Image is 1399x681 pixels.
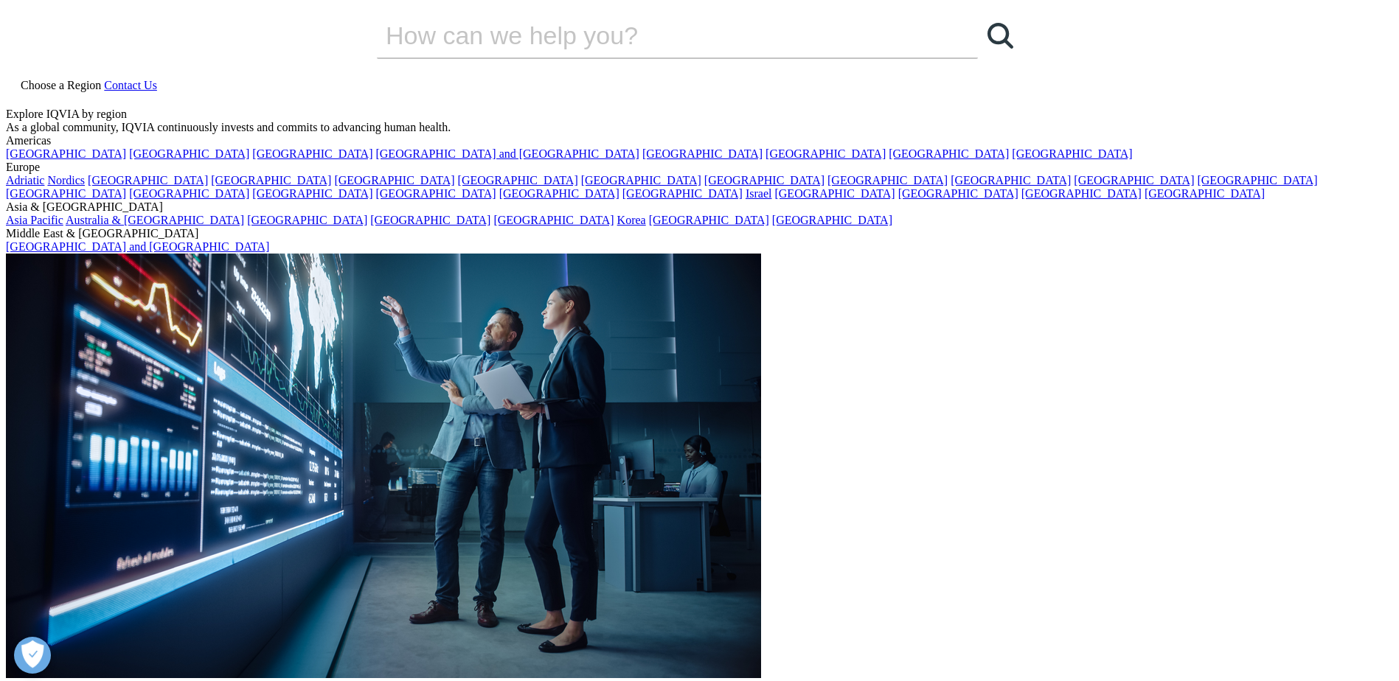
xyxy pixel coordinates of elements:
[129,147,249,160] a: [GEOGRAPHIC_DATA]
[649,214,769,226] a: [GEOGRAPHIC_DATA]
[88,174,208,186] a: [GEOGRAPHIC_DATA]
[377,13,936,57] input: Search
[622,187,743,200] a: [GEOGRAPHIC_DATA]
[1197,174,1317,186] a: [GEOGRAPHIC_DATA]
[252,147,372,160] a: [GEOGRAPHIC_DATA]
[6,108,1393,121] div: Explore IQVIA by region
[951,174,1071,186] a: [GEOGRAPHIC_DATA]
[827,174,948,186] a: [GEOGRAPHIC_DATA]
[21,79,101,91] span: Choose a Region
[47,174,85,186] a: Nordics
[6,187,126,200] a: [GEOGRAPHIC_DATA]
[889,147,1009,160] a: [GEOGRAPHIC_DATA]
[978,13,1022,57] a: Search
[6,134,1393,147] div: Americas
[6,200,1393,214] div: Asia & [GEOGRAPHIC_DATA]
[6,121,1393,134] div: As a global community, IQVIA continuously invests and commits to advancing human health.
[6,161,1393,174] div: Europe
[104,79,157,91] a: Contact Us
[581,174,701,186] a: [GEOGRAPHIC_DATA]
[493,214,614,226] a: [GEOGRAPHIC_DATA]
[14,637,51,674] button: Open Preferences
[6,240,269,253] a: [GEOGRAPHIC_DATA] and [GEOGRAPHIC_DATA]
[370,214,490,226] a: [GEOGRAPHIC_DATA]
[746,187,772,200] a: Israel
[6,254,761,678] img: 2093_analyzing-data-using-big-screen-display-and-laptop.png
[1021,187,1142,200] a: [GEOGRAPHIC_DATA]
[6,174,44,186] a: Adriatic
[334,174,454,186] a: [GEOGRAPHIC_DATA]
[129,187,249,200] a: [GEOGRAPHIC_DATA]
[704,174,825,186] a: [GEOGRAPHIC_DATA]
[766,147,886,160] a: [GEOGRAPHIC_DATA]
[642,147,763,160] a: [GEOGRAPHIC_DATA]
[774,187,895,200] a: [GEOGRAPHIC_DATA]
[375,187,496,200] a: [GEOGRAPHIC_DATA]
[211,174,331,186] a: [GEOGRAPHIC_DATA]
[1012,147,1132,160] a: [GEOGRAPHIC_DATA]
[1145,187,1265,200] a: [GEOGRAPHIC_DATA]
[6,147,126,160] a: [GEOGRAPHIC_DATA]
[66,214,244,226] a: Australia & [GEOGRAPHIC_DATA]
[6,227,1393,240] div: Middle East & [GEOGRAPHIC_DATA]
[375,147,639,160] a: [GEOGRAPHIC_DATA] and [GEOGRAPHIC_DATA]
[617,214,646,226] a: Korea
[252,187,372,200] a: [GEOGRAPHIC_DATA]
[898,187,1018,200] a: [GEOGRAPHIC_DATA]
[499,187,619,200] a: [GEOGRAPHIC_DATA]
[1074,174,1194,186] a: [GEOGRAPHIC_DATA]
[247,214,367,226] a: [GEOGRAPHIC_DATA]
[6,214,63,226] a: Asia Pacific
[987,23,1013,49] svg: Search
[458,174,578,186] a: [GEOGRAPHIC_DATA]
[772,214,892,226] a: [GEOGRAPHIC_DATA]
